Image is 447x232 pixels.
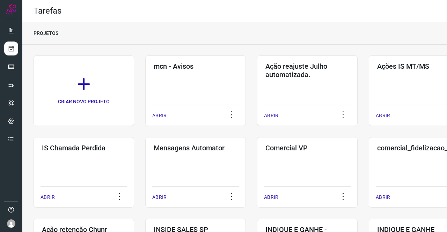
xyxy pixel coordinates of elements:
[41,194,55,201] p: ABRIR
[152,194,167,201] p: ABRIR
[154,144,237,152] h3: Mensagens Automator
[154,62,237,70] h3: mcn - Avisos
[265,144,349,152] h3: Comercial VP
[6,4,16,15] img: Logo
[42,144,126,152] h3: IS Chamada Perdida
[152,112,167,119] p: ABRIR
[34,6,61,16] h2: Tarefas
[264,112,278,119] p: ABRIR
[58,98,110,105] p: CRIAR NOVO PROJETO
[376,112,390,119] p: ABRIR
[376,194,390,201] p: ABRIR
[34,30,58,37] p: PROJETOS
[7,219,15,228] img: avatar-user-boy.jpg
[265,62,349,79] h3: Ação reajuste Julho automatizada.
[264,194,278,201] p: ABRIR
